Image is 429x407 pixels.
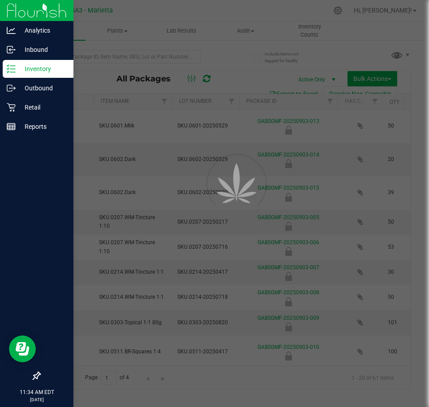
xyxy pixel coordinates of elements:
[16,25,69,36] p: Analytics
[7,84,16,93] inline-svg: Outbound
[7,64,16,73] inline-svg: Inventory
[16,44,69,55] p: Inbound
[16,64,69,74] p: Inventory
[7,103,16,112] inline-svg: Retail
[16,102,69,113] p: Retail
[4,396,69,403] p: [DATE]
[4,388,69,396] p: 11:34 AM EDT
[16,121,69,132] p: Reports
[9,335,36,362] iframe: Resource center
[16,83,69,93] p: Outbound
[7,45,16,54] inline-svg: Inbound
[7,26,16,35] inline-svg: Analytics
[7,122,16,131] inline-svg: Reports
